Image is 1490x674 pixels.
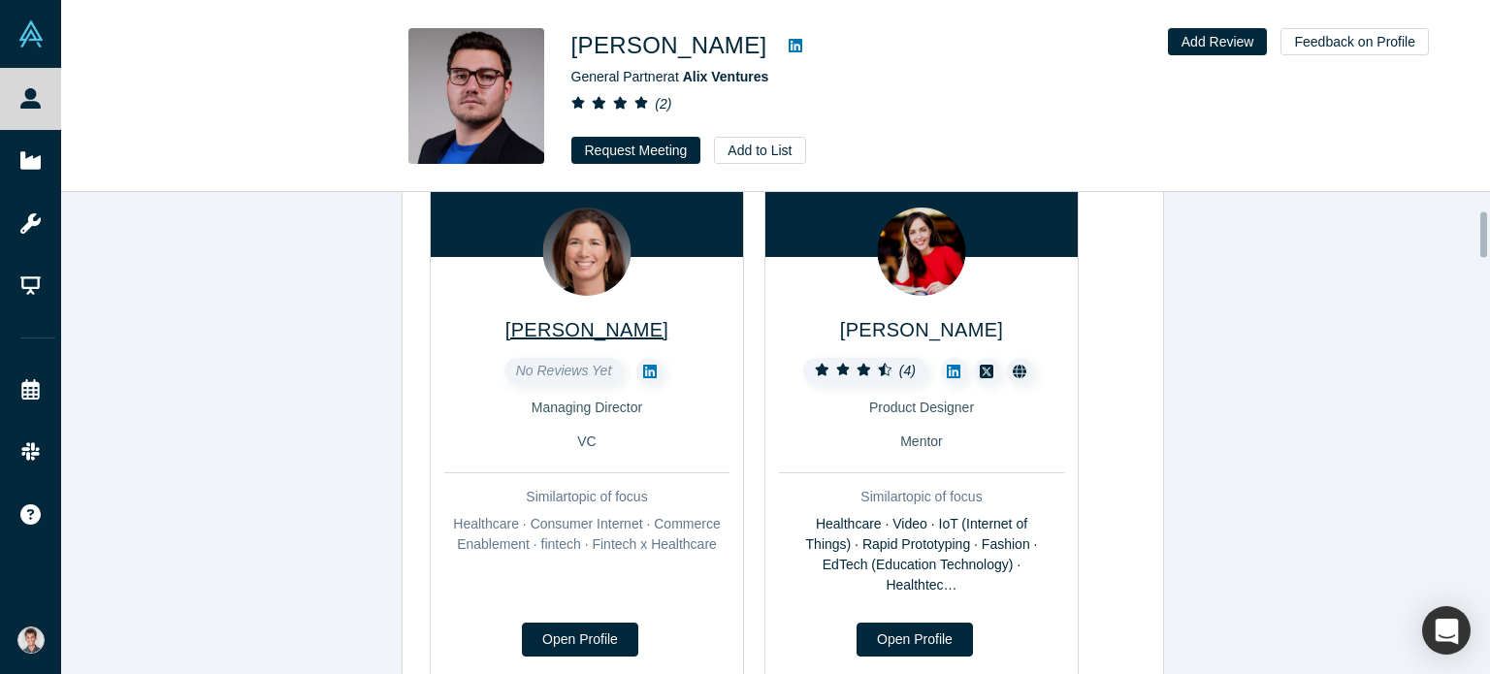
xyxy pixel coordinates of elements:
a: [PERSON_NAME] [505,319,668,340]
i: ( 2 ) [655,96,671,112]
div: VC [444,432,729,452]
div: Similar topic of focus [444,487,729,507]
div: Similar topic of focus [779,487,1064,507]
h1: [PERSON_NAME] [571,28,767,63]
button: Add to List [714,137,805,164]
div: Mentor [779,432,1064,452]
img: Petra Griffith's Profile Image [543,208,632,296]
span: Healthcare · Consumer Internet · Commerce Enablement · fintech · Fintech x Healthcare [453,516,720,552]
img: Alchemist Vault Logo [17,20,45,48]
span: General Partner at [571,69,769,84]
a: Alix Ventures [683,69,769,84]
a: [PERSON_NAME] [840,319,1003,340]
button: Feedback on Profile [1280,28,1429,55]
i: ( 4 ) [899,363,916,378]
button: Request Meeting [571,137,701,164]
span: Managing Director [532,400,642,415]
img: Anna Iurchenko's Profile Image [878,208,966,296]
a: Open Profile [857,623,973,657]
div: Healthcare · Video · IoT (Internet of Things) · Rapid Prototyping · Fashion · EdTech (Education T... [779,514,1064,595]
a: Open Profile [522,623,638,657]
button: Add Review [1168,28,1268,55]
span: Product Designer [869,400,974,415]
img: Satyam Goel's Account [17,626,45,654]
span: No Reviews Yet [516,363,612,378]
img: Chas Pulido's Profile Image [408,28,544,164]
